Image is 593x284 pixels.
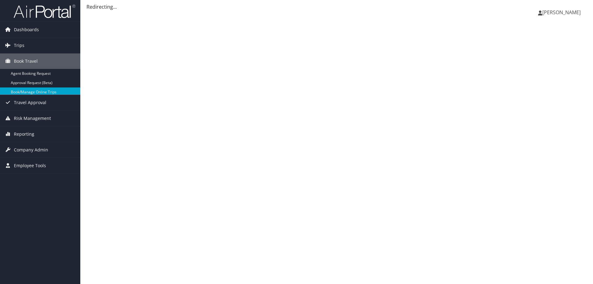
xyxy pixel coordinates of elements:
[14,38,24,53] span: Trips
[542,9,581,16] span: [PERSON_NAME]
[538,3,587,22] a: [PERSON_NAME]
[14,111,51,126] span: Risk Management
[86,3,587,11] div: Redirecting...
[14,158,46,173] span: Employee Tools
[14,22,39,37] span: Dashboards
[14,126,34,142] span: Reporting
[14,4,75,19] img: airportal-logo.png
[14,142,48,158] span: Company Admin
[14,95,46,110] span: Travel Approval
[14,53,38,69] span: Book Travel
